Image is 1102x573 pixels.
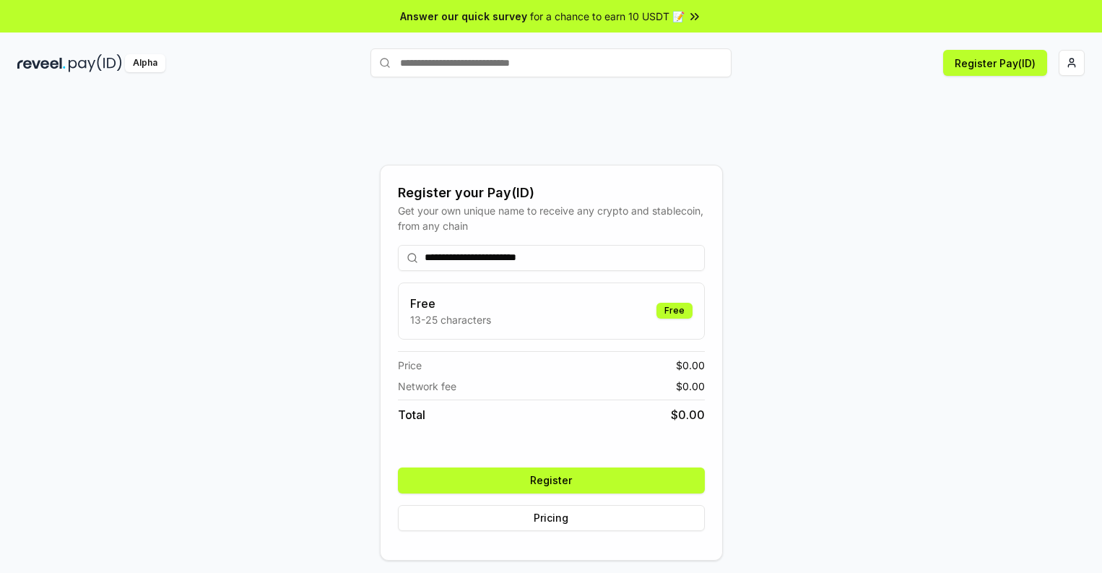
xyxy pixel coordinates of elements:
[943,50,1047,76] button: Register Pay(ID)
[398,406,425,423] span: Total
[676,379,705,394] span: $ 0.00
[125,54,165,72] div: Alpha
[398,183,705,203] div: Register your Pay(ID)
[676,358,705,373] span: $ 0.00
[410,312,491,327] p: 13-25 characters
[69,54,122,72] img: pay_id
[671,406,705,423] span: $ 0.00
[530,9,685,24] span: for a chance to earn 10 USDT 📝
[410,295,491,312] h3: Free
[398,203,705,233] div: Get your own unique name to receive any crypto and stablecoin, from any chain
[17,54,66,72] img: reveel_dark
[656,303,693,319] div: Free
[398,468,705,494] button: Register
[398,358,422,373] span: Price
[398,505,705,531] button: Pricing
[398,379,456,394] span: Network fee
[400,9,527,24] span: Answer our quick survey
